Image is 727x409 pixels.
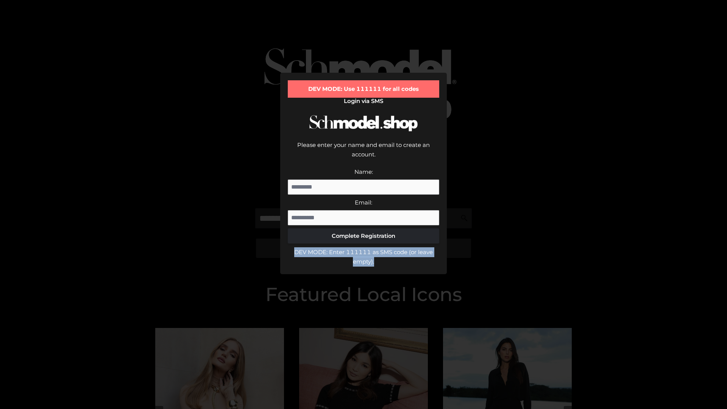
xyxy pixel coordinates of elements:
div: Please enter your name and email to create an account. [288,140,439,167]
h2: Login via SMS [288,98,439,105]
button: Complete Registration [288,228,439,244]
div: DEV MODE: Use 111111 for all codes [288,80,439,98]
label: Name: [354,168,373,175]
div: DEV MODE: Enter 111111 as SMS code (or leave empty). [288,247,439,267]
img: Schmodel Logo [307,108,420,138]
label: Email: [355,199,372,206]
